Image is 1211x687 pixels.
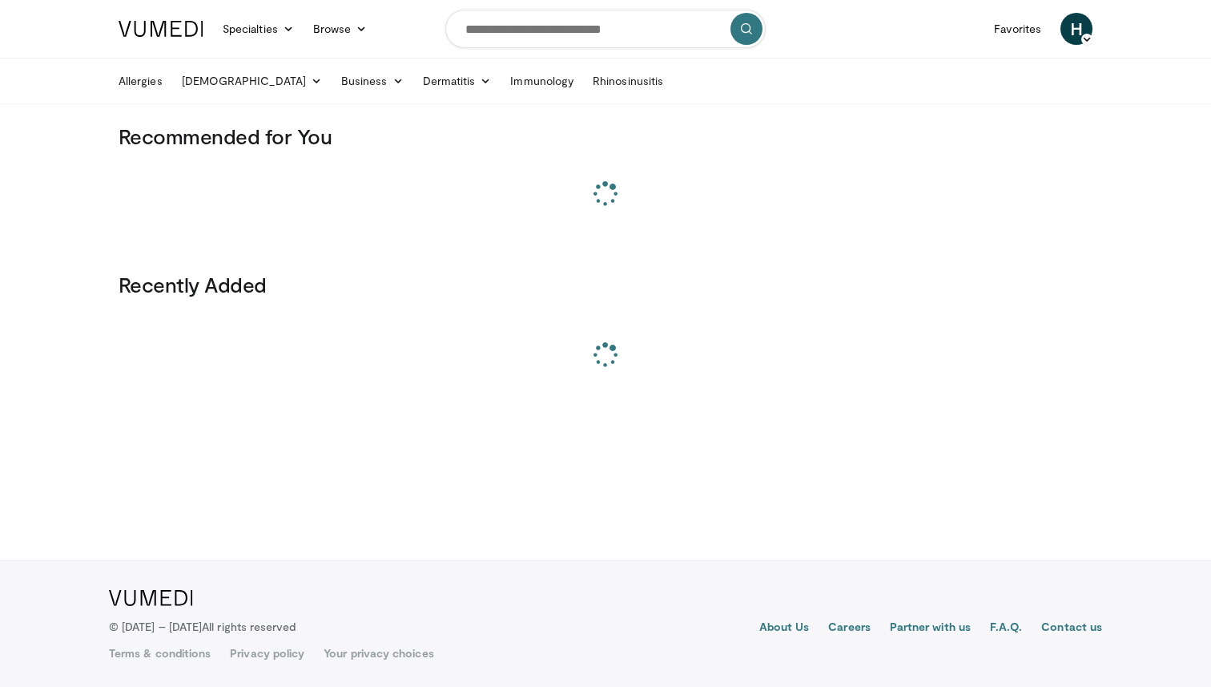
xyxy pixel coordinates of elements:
input: Search topics, interventions [445,10,766,48]
a: Browse [304,13,377,45]
a: Rhinosinusitis [583,65,673,97]
a: Favorites [984,13,1051,45]
span: All rights reserved [202,620,296,633]
a: Immunology [501,65,583,97]
h3: Recently Added [119,272,1092,297]
a: Privacy policy [230,645,304,661]
h3: Recommended for You [119,123,1092,149]
p: © [DATE] – [DATE] [109,619,296,635]
a: H [1060,13,1092,45]
a: About Us [759,619,810,638]
a: [DEMOGRAPHIC_DATA] [172,65,332,97]
a: Careers [828,619,871,638]
img: VuMedi Logo [119,21,203,37]
a: Business [332,65,413,97]
a: Terms & conditions [109,645,211,661]
a: Allergies [109,65,172,97]
img: VuMedi Logo [109,590,193,606]
a: F.A.Q. [990,619,1022,638]
a: Specialties [213,13,304,45]
a: Your privacy choices [324,645,433,661]
a: Dermatitis [413,65,501,97]
a: Partner with us [890,619,971,638]
a: Contact us [1041,619,1102,638]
